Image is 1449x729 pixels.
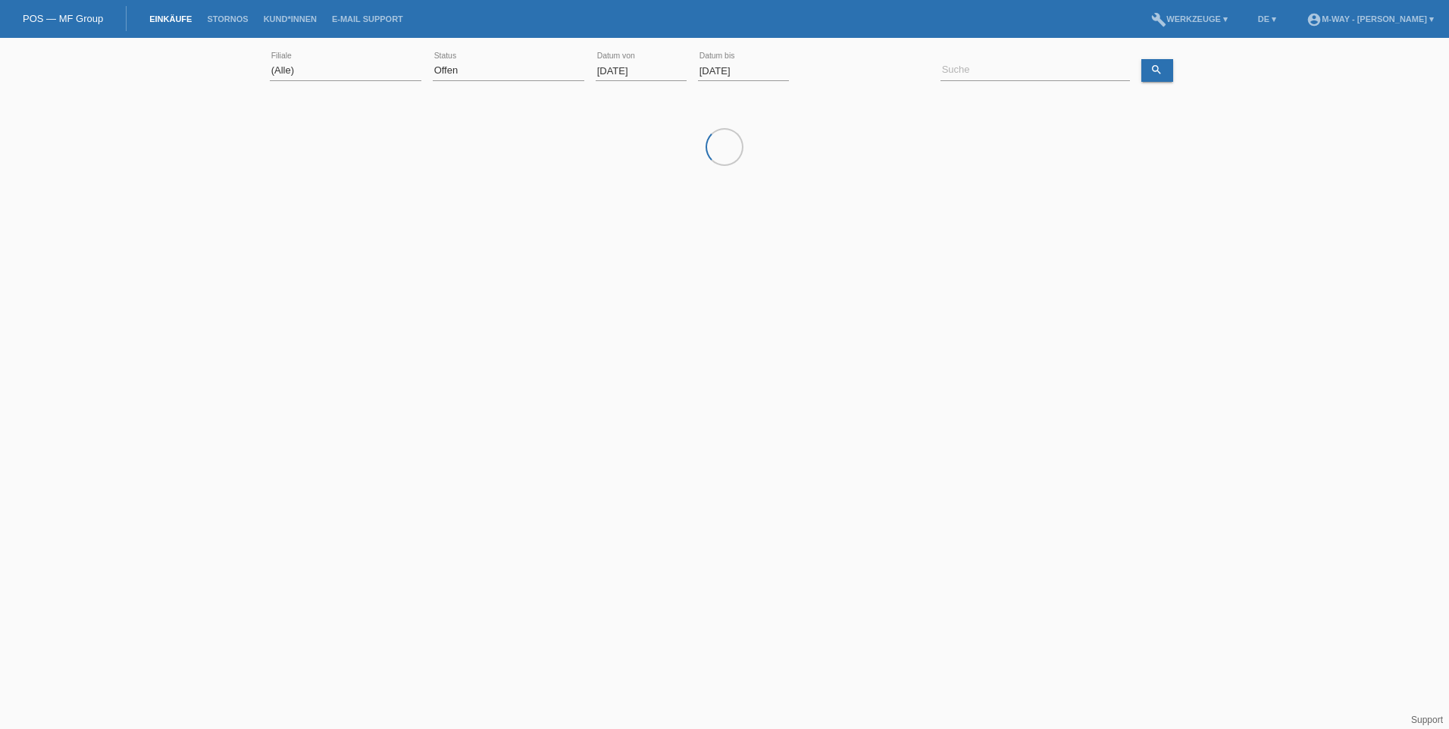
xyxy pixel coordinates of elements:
[1307,12,1322,27] i: account_circle
[256,14,324,23] a: Kund*innen
[142,14,199,23] a: Einkäufe
[23,13,103,24] a: POS — MF Group
[324,14,411,23] a: E-Mail Support
[1144,14,1235,23] a: buildWerkzeuge ▾
[1150,64,1163,76] i: search
[1250,14,1284,23] a: DE ▾
[1299,14,1441,23] a: account_circlem-way - [PERSON_NAME] ▾
[1151,12,1166,27] i: build
[1411,715,1443,725] a: Support
[1141,59,1173,82] a: search
[199,14,255,23] a: Stornos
